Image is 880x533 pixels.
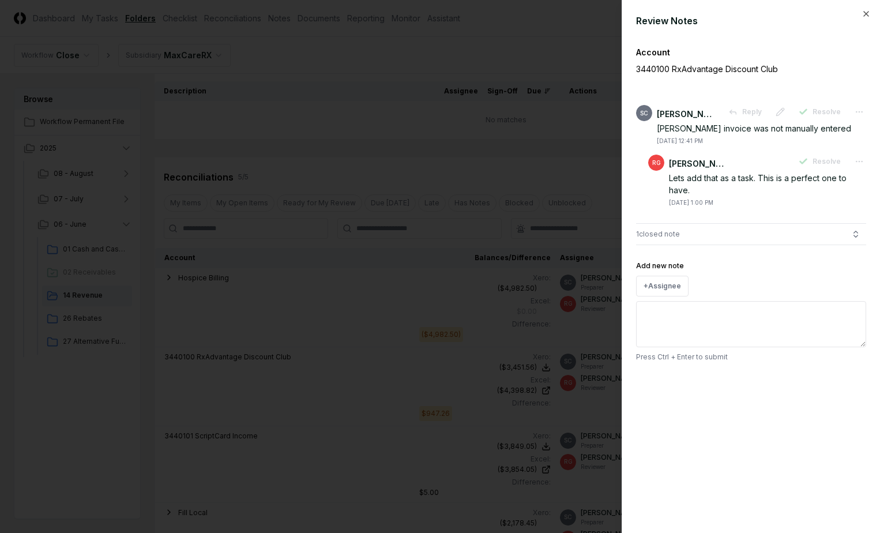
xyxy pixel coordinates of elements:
[636,352,866,362] p: Press Ctrl + Enter to submit
[636,46,866,58] div: Account
[792,151,848,172] button: Resolve
[636,229,680,239] span: 1 closed note
[657,122,866,134] div: [PERSON_NAME] invoice was not manually entered
[721,102,769,122] button: Reply
[669,172,866,196] div: Lets add that as a task. This is a perfect one to have.
[813,156,841,167] span: Resolve
[669,157,727,170] div: [PERSON_NAME]
[669,198,713,207] div: [DATE] 1:00 PM
[657,108,714,120] div: [PERSON_NAME]
[636,14,866,28] div: Review Notes
[636,63,826,75] p: 3440100 RxAdvantage Discount Club
[813,107,841,117] span: Resolve
[640,109,648,118] span: SC
[792,102,848,122] button: Resolve
[636,276,689,296] button: +Assignee
[657,137,703,145] div: [DATE] 12:41 PM
[636,261,684,270] label: Add new note
[652,159,661,167] span: RG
